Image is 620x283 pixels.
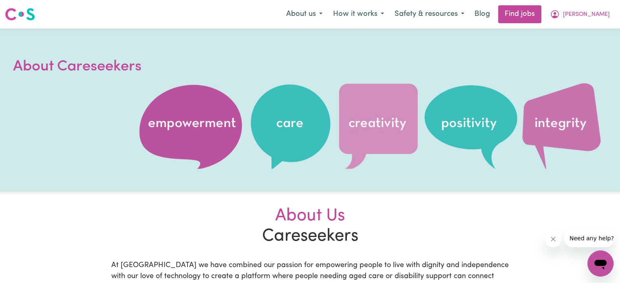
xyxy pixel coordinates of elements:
[111,206,509,226] div: About Us
[545,6,615,23] button: My Account
[5,6,49,12] span: Need any help?
[587,250,613,276] iframe: Button to launch messaging window
[328,6,389,23] button: How it works
[563,10,610,19] span: [PERSON_NAME]
[5,7,35,22] img: Careseekers logo
[470,5,495,23] a: Blog
[13,56,209,77] h1: About Careseekers
[498,5,541,23] a: Find jobs
[389,6,470,23] button: Safety & resources
[565,229,613,247] iframe: Message from company
[281,6,328,23] button: About us
[106,206,514,247] h2: Careseekers
[5,5,35,24] a: Careseekers logo
[545,231,561,247] iframe: Close message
